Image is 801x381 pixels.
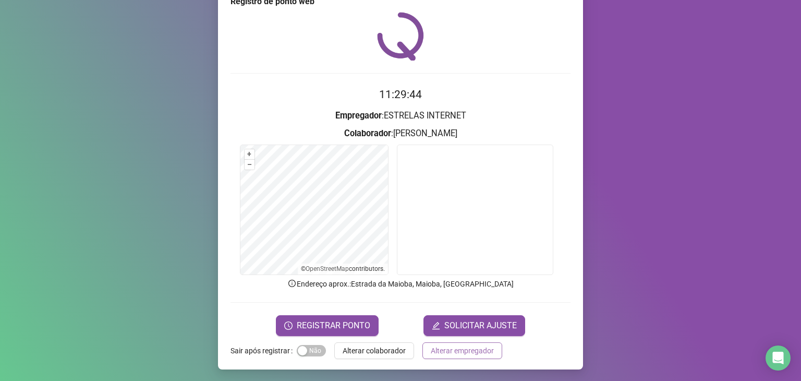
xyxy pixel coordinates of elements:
span: SOLICITAR AJUSTE [444,319,517,332]
button: REGISTRAR PONTO [276,315,379,336]
button: Alterar colaborador [334,342,414,359]
time: 11:29:44 [379,88,422,101]
button: – [245,160,254,170]
p: Endereço aprox. : Estrada da Maioba, Maioba, [GEOGRAPHIC_DATA] [230,278,571,290]
div: Open Intercom Messenger [766,346,791,371]
button: editSOLICITAR AJUSTE [423,315,525,336]
h3: : ESTRELAS INTERNET [230,109,571,123]
span: info-circle [287,279,297,288]
li: © contributors. [301,265,385,272]
a: OpenStreetMap [306,265,349,272]
button: Alterar empregador [422,342,502,359]
span: clock-circle [284,322,293,330]
span: Alterar colaborador [343,345,406,356]
span: REGISTRAR PONTO [297,319,370,332]
label: Sair após registrar [230,342,297,359]
span: Alterar empregador [431,345,494,356]
button: + [245,149,254,159]
h3: : [PERSON_NAME] [230,127,571,140]
img: QRPoint [377,12,424,61]
strong: Colaborador [344,128,391,138]
span: edit [432,322,440,330]
strong: Empregador [335,111,382,121]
